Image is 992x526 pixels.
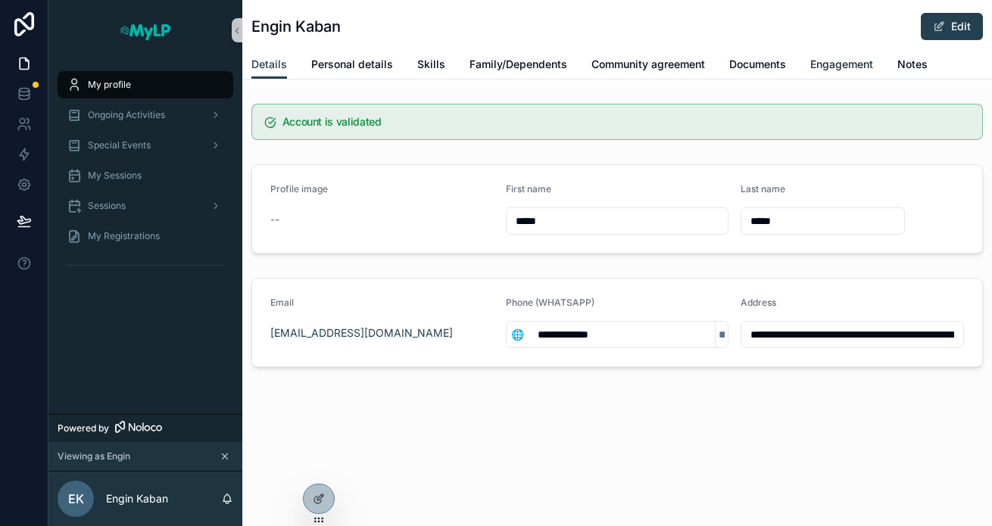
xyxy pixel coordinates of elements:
a: Powered by [48,414,242,442]
span: My Registrations [88,230,160,242]
span: Powered by [58,422,109,434]
a: Sessions [58,192,233,219]
span: Special Events [88,139,151,151]
span: Ongoing Activities [88,109,165,121]
a: Personal details [311,51,393,81]
a: Notes [897,51,928,81]
span: Family/Dependents [469,57,567,72]
span: Profile image [270,183,328,195]
span: -- [270,212,279,227]
span: EK [68,490,84,508]
img: App logo [119,18,172,42]
div: scrollable content [48,61,242,297]
h1: Engin Kaban [251,16,341,37]
span: Phone (WHATSAPP) [506,297,594,308]
a: [EMAIL_ADDRESS][DOMAIN_NAME] [270,325,453,341]
span: Email [270,297,294,308]
span: 🌐 [511,327,524,342]
a: Ongoing Activities [58,101,233,129]
a: My Sessions [58,162,233,189]
a: Community agreement [591,51,705,81]
span: Notes [897,57,928,72]
a: Special Events [58,132,233,159]
span: Sessions [88,200,126,212]
button: Select Button [507,321,529,348]
h5: Account is validated [282,117,970,127]
a: My profile [58,71,233,98]
a: My Registrations [58,223,233,250]
span: Viewing as Engin [58,450,130,462]
a: Details [251,51,287,79]
span: Engagement [810,57,873,72]
span: My Sessions [88,170,142,182]
a: Skills [417,51,445,81]
span: Documents [729,57,786,72]
span: Skills [417,57,445,72]
button: Edit [921,13,983,40]
span: Address [741,297,776,308]
span: Details [251,57,287,72]
span: First name [506,183,551,195]
span: Last name [741,183,785,195]
span: Personal details [311,57,393,72]
span: Community agreement [591,57,705,72]
span: My profile [88,79,131,91]
a: Engagement [810,51,873,81]
p: Engin Kaban [106,491,168,506]
a: Documents [729,51,786,81]
a: Family/Dependents [469,51,567,81]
